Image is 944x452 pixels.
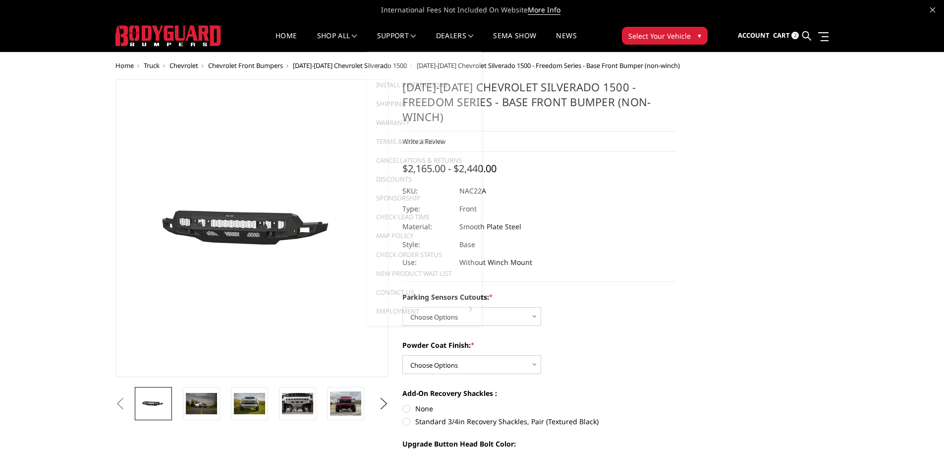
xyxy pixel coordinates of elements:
[371,151,477,170] a: Cancellations & Returns
[402,292,676,302] label: Parking Sensors Cutouts:
[371,283,477,302] a: Contact Us
[377,32,416,52] a: Support
[459,254,532,271] dd: Without Winch Mount
[371,170,477,189] a: Discounts
[115,79,389,377] a: 2022-2025 Chevrolet Silverado 1500 - Freedom Series - Base Front Bumper (non-winch)
[371,226,477,245] a: MAP Policy
[371,94,477,113] a: Shipping
[276,32,297,52] a: Home
[402,416,676,427] label: Standard 3/4in Recovery Shackles, Pair (Textured Black)
[402,340,676,350] label: Powder Coat Finish:
[556,32,576,52] a: News
[773,22,799,49] a: Cart 2
[894,404,944,452] iframe: Chat Widget
[402,403,676,414] label: None
[282,393,313,414] img: 2022-2025 Chevrolet Silverado 1500 - Freedom Series - Base Front Bumper (non-winch)
[402,79,676,131] h1: [DATE]-[DATE] Chevrolet Silverado 1500 - Freedom Series - Base Front Bumper (non-winch)
[371,132,477,151] a: Terms & Conditions
[371,302,477,321] a: Employment
[493,32,536,52] a: SEMA Show
[371,57,477,75] a: FAQ
[293,61,407,70] a: [DATE]-[DATE] Chevrolet Silverado 1500
[371,264,477,283] a: New Product Wait List
[144,61,160,70] a: Truck
[186,393,217,414] img: 2022-2025 Chevrolet Silverado 1500 - Freedom Series - Base Front Bumper (non-winch)
[402,439,676,449] label: Upgrade Button Head Bolt Color:
[528,5,560,15] a: More Info
[208,61,283,70] a: Chevrolet Front Bumpers
[417,61,680,70] span: [DATE]-[DATE] Chevrolet Silverado 1500 - Freedom Series - Base Front Bumper (non-winch)
[698,30,701,41] span: ▾
[459,218,521,236] dd: Smooth Plate Steel
[371,207,477,226] a: Check Lead Time
[628,31,691,41] span: Select Your Vehicle
[317,32,357,52] a: shop all
[113,396,128,411] button: Previous
[371,189,477,207] a: Sponsorship
[376,396,391,411] button: Next
[402,388,676,398] label: Add-On Recovery Shackles :
[791,32,799,39] span: 2
[371,75,477,94] a: Install Instructions
[738,22,770,49] a: Account
[115,61,134,70] a: Home
[371,113,477,132] a: Warranty
[436,32,474,52] a: Dealers
[234,393,265,414] img: 2022-2025 Chevrolet Silverado 1500 - Freedom Series - Base Front Bumper (non-winch)
[622,27,708,45] button: Select Your Vehicle
[773,31,790,40] span: Cart
[371,245,477,264] a: Check Order Status
[169,61,198,70] a: Chevrolet
[330,391,361,416] img: 2022-2025 Chevrolet Silverado 1500 - Freedom Series - Base Front Bumper (non-winch)
[738,31,770,40] span: Account
[115,25,222,46] img: BODYGUARD BUMPERS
